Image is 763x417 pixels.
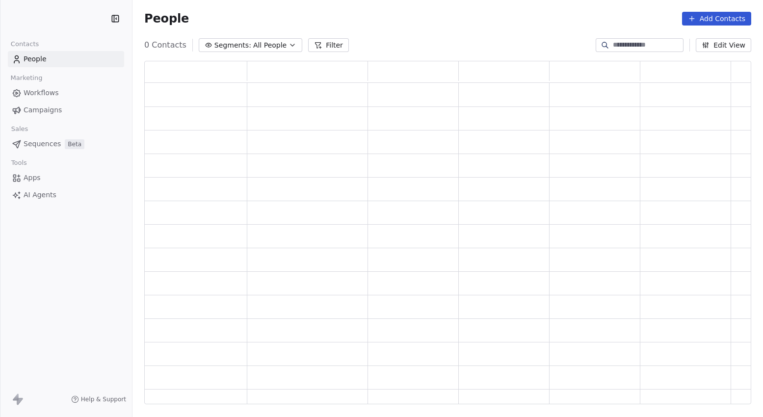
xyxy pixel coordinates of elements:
[8,102,124,118] a: Campaigns
[24,105,62,115] span: Campaigns
[8,187,124,203] a: AI Agents
[81,395,126,403] span: Help & Support
[144,11,189,26] span: People
[71,395,126,403] a: Help & Support
[8,170,124,186] a: Apps
[24,173,41,183] span: Apps
[24,54,47,64] span: People
[308,38,349,52] button: Filter
[8,136,124,152] a: SequencesBeta
[24,139,61,149] span: Sequences
[7,122,32,136] span: Sales
[696,38,751,52] button: Edit View
[6,71,47,85] span: Marketing
[65,139,84,149] span: Beta
[682,12,751,26] button: Add Contacts
[214,40,251,51] span: Segments:
[253,40,287,51] span: All People
[24,190,56,200] span: AI Agents
[6,37,43,52] span: Contacts
[7,156,31,170] span: Tools
[24,88,59,98] span: Workflows
[144,39,186,51] span: 0 Contacts
[8,51,124,67] a: People
[8,85,124,101] a: Workflows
